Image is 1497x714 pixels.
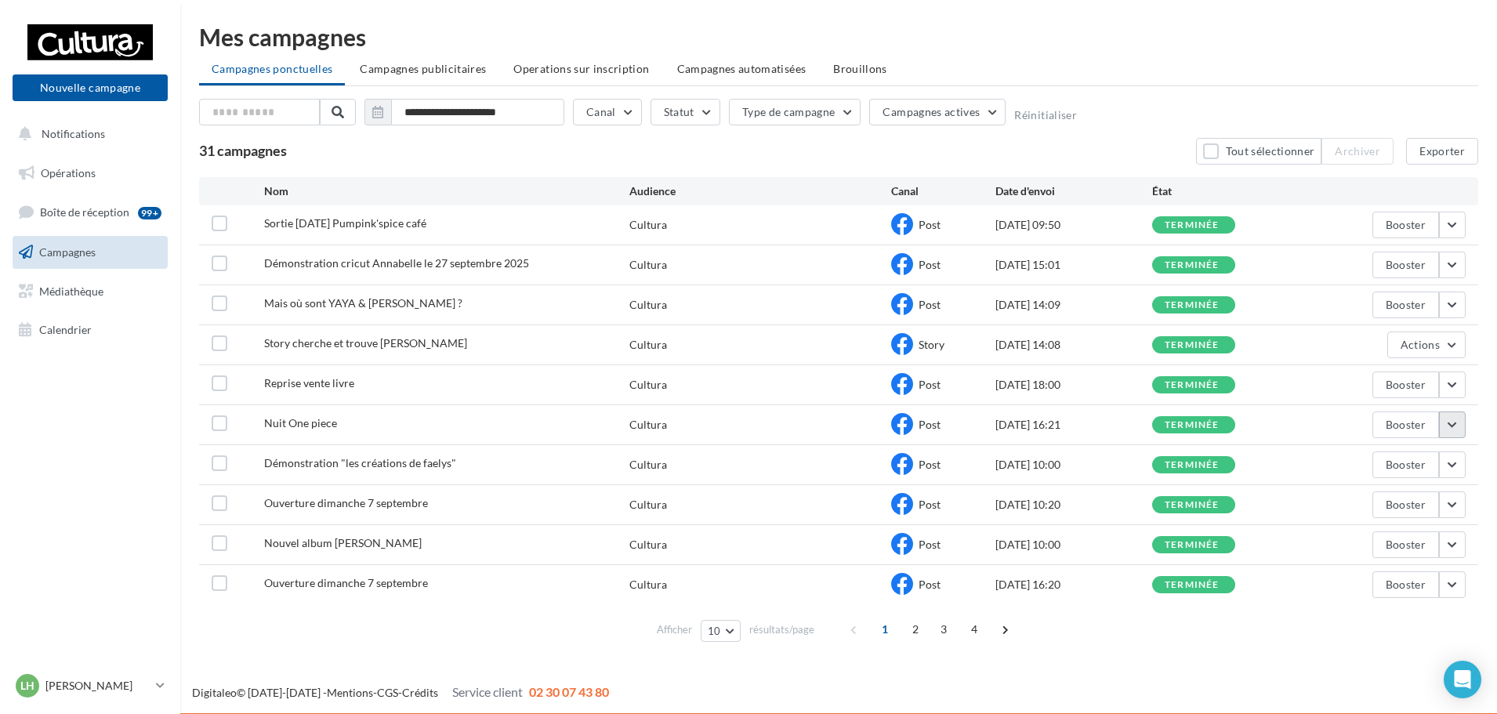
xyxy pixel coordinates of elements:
div: terminée [1165,420,1220,430]
span: Post [919,578,941,591]
a: CGS [377,686,398,699]
span: Démonstration "les créations de faelys" [264,456,456,469]
span: Operations sur inscription [513,62,649,75]
span: Post [919,298,941,311]
button: Booster [1372,411,1439,438]
button: Campagnes actives [869,99,1006,125]
div: Date d'envoi [995,183,1152,199]
div: terminée [1165,580,1220,590]
button: Booster [1372,531,1439,558]
span: Story [919,338,944,351]
span: Campagnes publicitaires [360,62,486,75]
a: Boîte de réception99+ [9,195,171,229]
div: [DATE] 16:20 [995,577,1152,593]
div: [DATE] 10:20 [995,497,1152,513]
div: Cultura [629,577,667,593]
button: Exporter [1406,138,1478,165]
button: Booster [1372,571,1439,598]
div: [DATE] 14:09 [995,297,1152,313]
span: Post [919,418,941,431]
span: Brouillons [833,62,887,75]
span: Ouverture dimanche 7 septembre [264,576,428,589]
div: Cultura [629,257,667,273]
span: Service client [452,684,523,699]
span: Post [919,218,941,231]
button: Booster [1372,292,1439,318]
div: Cultura [629,337,667,353]
span: Boîte de réception [40,205,129,219]
span: Campagnes [39,245,96,259]
button: Booster [1372,371,1439,398]
div: Audience [629,183,890,199]
span: Campagnes actives [883,105,980,118]
span: Post [919,378,941,391]
span: 3 [931,617,956,642]
span: Opérations [41,166,96,179]
span: Notifications [42,127,105,140]
div: État [1152,183,1309,199]
div: [DATE] 18:00 [995,377,1152,393]
span: Post [919,498,941,511]
span: Calendrier [39,323,92,336]
div: Cultura [629,537,667,553]
div: [DATE] 16:21 [995,417,1152,433]
div: Cultura [629,297,667,313]
div: Cultura [629,417,667,433]
span: Mais où sont YAYA & BOBO ? [264,296,462,310]
button: Canal [573,99,642,125]
div: Open Intercom Messenger [1444,661,1481,698]
div: terminée [1165,380,1220,390]
a: Mentions [327,686,373,699]
span: Actions [1401,338,1440,351]
div: [DATE] 09:50 [995,217,1152,233]
div: terminée [1165,540,1220,550]
span: © [DATE]-[DATE] - - - [192,686,609,699]
span: 1 [872,617,897,642]
div: terminée [1165,500,1220,510]
span: Ouverture dimanche 7 septembre [264,496,428,509]
span: Story cherche et trouve Andrew Knapp [264,336,467,350]
span: Post [919,538,941,551]
button: Booster [1372,451,1439,478]
span: Nouvel album Sabrina Carpenter [264,536,422,549]
span: Démonstration cricut Annabelle le 27 septembre 2025 [264,256,529,270]
span: 2 [903,617,928,642]
span: 4 [962,617,987,642]
button: Notifications [9,118,165,150]
div: Canal [891,183,995,199]
div: Cultura [629,497,667,513]
button: 10 [701,620,741,642]
button: Booster [1372,212,1439,238]
div: Cultura [629,457,667,473]
span: Post [919,258,941,271]
span: Sortie 24/09/2025 Pumpink'spice café [264,216,426,230]
button: Actions [1387,332,1466,358]
span: Post [919,458,941,471]
a: Digitaleo [192,686,237,699]
p: [PERSON_NAME] [45,678,150,694]
button: Type de campagne [729,99,861,125]
a: Calendrier [9,314,171,346]
div: terminée [1165,220,1220,230]
button: Booster [1372,491,1439,518]
span: Reprise vente livre [264,376,354,390]
span: Afficher [657,622,692,637]
a: Campagnes [9,236,171,269]
span: Nuit One piece [264,416,337,429]
div: Cultura [629,377,667,393]
div: [DATE] 15:01 [995,257,1152,273]
div: [DATE] 10:00 [995,457,1152,473]
span: 10 [708,625,721,637]
a: LH [PERSON_NAME] [13,671,168,701]
span: résultats/page [749,622,814,637]
button: Tout sélectionner [1196,138,1321,165]
button: Booster [1372,252,1439,278]
div: terminée [1165,340,1220,350]
button: Archiver [1321,138,1394,165]
span: Médiathèque [39,284,103,297]
a: Opérations [9,157,171,190]
div: terminée [1165,460,1220,470]
span: Campagnes automatisées [677,62,806,75]
a: Crédits [402,686,438,699]
button: Statut [651,99,720,125]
